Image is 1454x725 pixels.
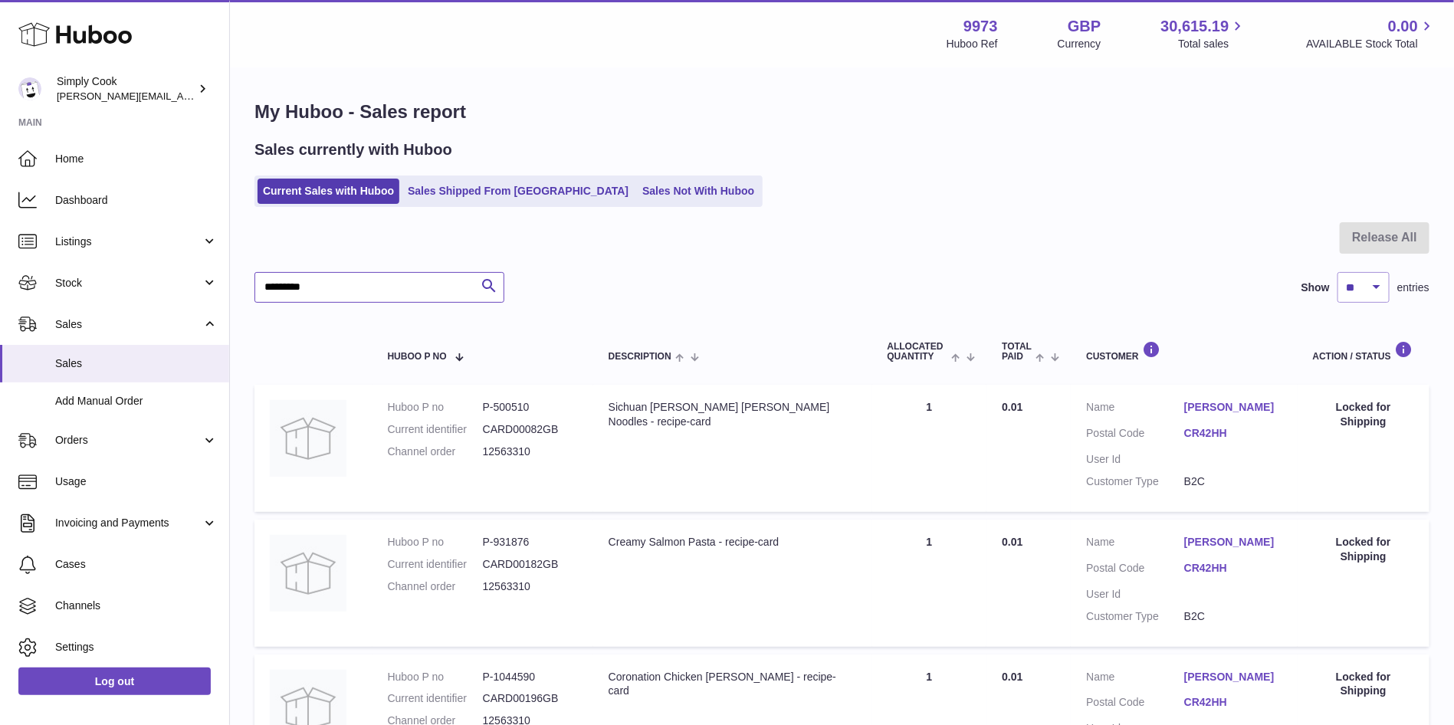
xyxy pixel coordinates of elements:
dt: Huboo P no [388,400,483,415]
div: Huboo Ref [947,37,998,51]
dd: 12563310 [483,445,578,459]
a: Sales Not With Huboo [637,179,760,204]
dt: Postal Code [1086,426,1184,445]
a: [PERSON_NAME] [1184,400,1282,415]
span: Description [609,352,671,362]
strong: 9973 [963,16,998,37]
dt: Name [1086,535,1184,553]
dd: B2C [1184,609,1282,624]
h1: My Huboo - Sales report [254,100,1429,124]
dd: P-931876 [483,535,578,549]
td: 1 [872,385,987,512]
h2: Sales currently with Huboo [254,139,452,160]
span: Channels [55,599,218,613]
a: Sales Shipped From [GEOGRAPHIC_DATA] [402,179,634,204]
span: Usage [55,474,218,489]
dt: Current identifier [388,691,483,706]
span: Home [55,152,218,166]
span: Orders [55,433,202,448]
span: AVAILABLE Stock Total [1306,37,1436,51]
dt: User Id [1086,587,1184,602]
dt: Channel order [388,445,483,459]
dd: CARD00182GB [483,557,578,572]
dt: Channel order [388,579,483,594]
a: [PERSON_NAME] [1184,535,1282,549]
a: CR42HH [1184,695,1282,710]
a: 0.00 AVAILABLE Stock Total [1306,16,1436,51]
dt: User Id [1086,452,1184,467]
label: Show [1301,280,1330,295]
div: Sichuan [PERSON_NAME] [PERSON_NAME] Noodles - recipe-card [609,400,857,429]
div: Creamy Salmon Pasta - recipe-card [609,535,857,549]
div: Locked for Shipping [1313,400,1414,429]
a: Log out [18,668,211,695]
div: Action / Status [1313,341,1414,362]
td: 1 [872,520,987,647]
div: Locked for Shipping [1313,670,1414,699]
span: Listings [55,235,202,249]
a: 30,615.19 Total sales [1160,16,1246,51]
div: Customer [1086,341,1282,362]
dd: P-500510 [483,400,578,415]
span: 0.01 [1002,536,1022,548]
span: Sales [55,317,202,332]
span: ALLOCATED Quantity [888,342,947,362]
dt: Current identifier [388,422,483,437]
dt: Huboo P no [388,535,483,549]
dd: CARD00082GB [483,422,578,437]
span: Settings [55,640,218,654]
div: Coronation Chicken [PERSON_NAME] - recipe-card [609,670,857,699]
div: Currency [1058,37,1101,51]
span: Huboo P no [388,352,447,362]
dt: Current identifier [388,557,483,572]
span: Add Manual Order [55,394,218,408]
span: Total sales [1178,37,1246,51]
span: 0.01 [1002,671,1022,683]
a: Current Sales with Huboo [258,179,399,204]
span: entries [1397,280,1429,295]
div: Locked for Shipping [1313,535,1414,564]
img: emma@simplycook.com [18,77,41,100]
strong: GBP [1068,16,1101,37]
span: Sales [55,356,218,371]
dt: Name [1086,670,1184,688]
span: 0.01 [1002,401,1022,413]
span: 30,615.19 [1160,16,1229,37]
span: Stock [55,276,202,290]
dt: Postal Code [1086,695,1184,714]
dt: Customer Type [1086,474,1184,489]
dd: CARD00196GB [483,691,578,706]
span: Total paid [1002,342,1032,362]
span: Dashboard [55,193,218,208]
dt: Postal Code [1086,561,1184,579]
a: CR42HH [1184,426,1282,441]
dt: Name [1086,400,1184,418]
dt: Huboo P no [388,670,483,684]
span: Invoicing and Payments [55,516,202,530]
img: no-photo.jpg [270,535,346,612]
span: [PERSON_NAME][EMAIL_ADDRESS][DOMAIN_NAME] [57,90,307,102]
span: Cases [55,557,218,572]
dt: Customer Type [1086,609,1184,624]
dd: 12563310 [483,579,578,594]
dd: B2C [1184,474,1282,489]
a: [PERSON_NAME] [1184,670,1282,684]
dd: P-1044590 [483,670,578,684]
div: Simply Cook [57,74,195,103]
a: CR42HH [1184,561,1282,576]
img: no-photo.jpg [270,400,346,477]
span: 0.00 [1388,16,1418,37]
